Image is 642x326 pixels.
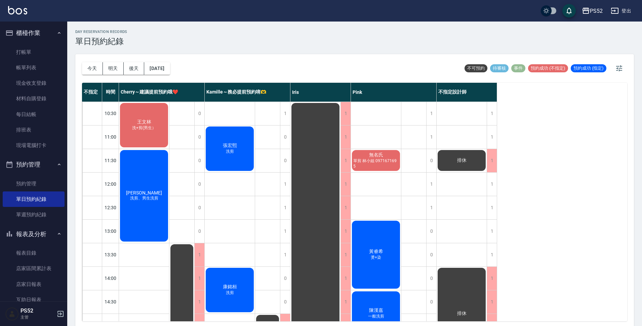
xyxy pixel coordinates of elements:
button: PS52 [579,4,605,18]
div: Kamille～務必提前預約唷🫶 [205,83,290,102]
img: Person [5,307,19,321]
span: 待審核 [490,65,509,71]
div: 13:00 [102,219,119,243]
div: 1 [194,243,204,266]
div: 1 [487,173,497,196]
div: 1 [340,243,351,266]
div: 0 [426,149,436,172]
span: 燙+染 [369,255,383,260]
div: 1 [487,149,497,172]
span: 一般洗剪 [367,314,386,319]
div: 0 [194,173,204,196]
button: 預約管理 [3,156,65,173]
a: 排班表 [3,122,65,138]
div: 0 [426,267,436,290]
p: 主管 [21,314,55,320]
div: 1 [487,102,497,125]
span: 洗剪、男生洗剪 [129,195,160,201]
div: 1 [280,196,290,219]
button: 後天 [124,62,145,75]
h3: 單日預約紀錄 [75,37,127,46]
div: 0 [194,149,204,172]
button: 今天 [82,62,103,75]
div: 1 [340,173,351,196]
div: 11:00 [102,125,119,149]
div: 14:30 [102,290,119,314]
button: 登出 [608,5,634,17]
div: PS52 [590,7,603,15]
a: 帳單列表 [3,60,65,75]
span: 排休 [456,311,468,317]
div: 0 [194,125,204,149]
a: 現金收支登錄 [3,75,65,91]
a: 單週預約紀錄 [3,207,65,222]
span: 陳漢嘉 [368,307,385,314]
span: 康銘桓 [222,284,238,290]
img: Logo [8,6,27,14]
div: 不指定設計師 [437,83,497,102]
div: 1 [340,267,351,290]
div: 0 [280,149,290,172]
div: 1 [426,196,436,219]
div: 1 [426,102,436,125]
div: 時間 [102,83,119,102]
div: 1 [280,102,290,125]
button: 報表及分析 [3,225,65,243]
a: 互助日報表 [3,292,65,307]
div: 1 [340,102,351,125]
div: 0 [280,290,290,314]
div: 1 [340,196,351,219]
span: 單剪 林小姐 0971671695 [352,158,400,169]
span: 洗剪 [225,149,235,154]
div: 1 [194,290,204,314]
span: 洗+剪(男生） [131,125,157,131]
div: 1 [340,125,351,149]
div: 12:30 [102,196,119,219]
a: 店家區間累計表 [3,261,65,276]
span: 王文林 [136,119,153,125]
div: 0 [194,102,204,125]
span: 排休 [456,157,468,164]
span: [PERSON_NAME] [125,190,163,195]
div: 10:30 [102,102,119,125]
a: 單日預約紀錄 [3,191,65,207]
span: 事件 [511,65,525,71]
a: 現場電腦打卡 [3,138,65,153]
a: 材料自購登錄 [3,91,65,106]
div: 0 [194,220,204,243]
div: 0 [426,220,436,243]
div: 1 [487,196,497,219]
div: 1 [280,243,290,266]
div: Cherry～建議提前預約哦❤️ [119,83,205,102]
span: 張宏熙 [222,143,238,149]
div: 1 [426,173,436,196]
div: 0 [280,125,290,149]
div: 1 [194,267,204,290]
div: 0 [194,196,204,219]
div: 12:00 [102,172,119,196]
div: 0 [426,243,436,266]
span: 預約成功 (指定) [571,65,606,71]
div: 0 [280,267,290,290]
div: 不指定 [82,83,102,102]
div: 14:00 [102,266,119,290]
a: 店家日報表 [3,277,65,292]
div: Pink [351,83,437,102]
div: 1 [487,290,497,314]
div: 1 [487,125,497,149]
div: 1 [487,220,497,243]
div: 1 [340,290,351,314]
a: 每日結帳 [3,107,65,122]
span: 無名氏 [368,152,385,158]
div: 1 [426,125,436,149]
div: 1 [340,149,351,172]
div: 1 [280,173,290,196]
a: 報表目錄 [3,245,65,261]
a: 預約管理 [3,176,65,191]
div: 11:30 [102,149,119,172]
h2: day Reservation records [75,30,127,34]
span: 黃睿希 [368,249,385,255]
button: save [562,4,576,17]
a: 打帳單 [3,44,65,60]
div: 1 [340,220,351,243]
